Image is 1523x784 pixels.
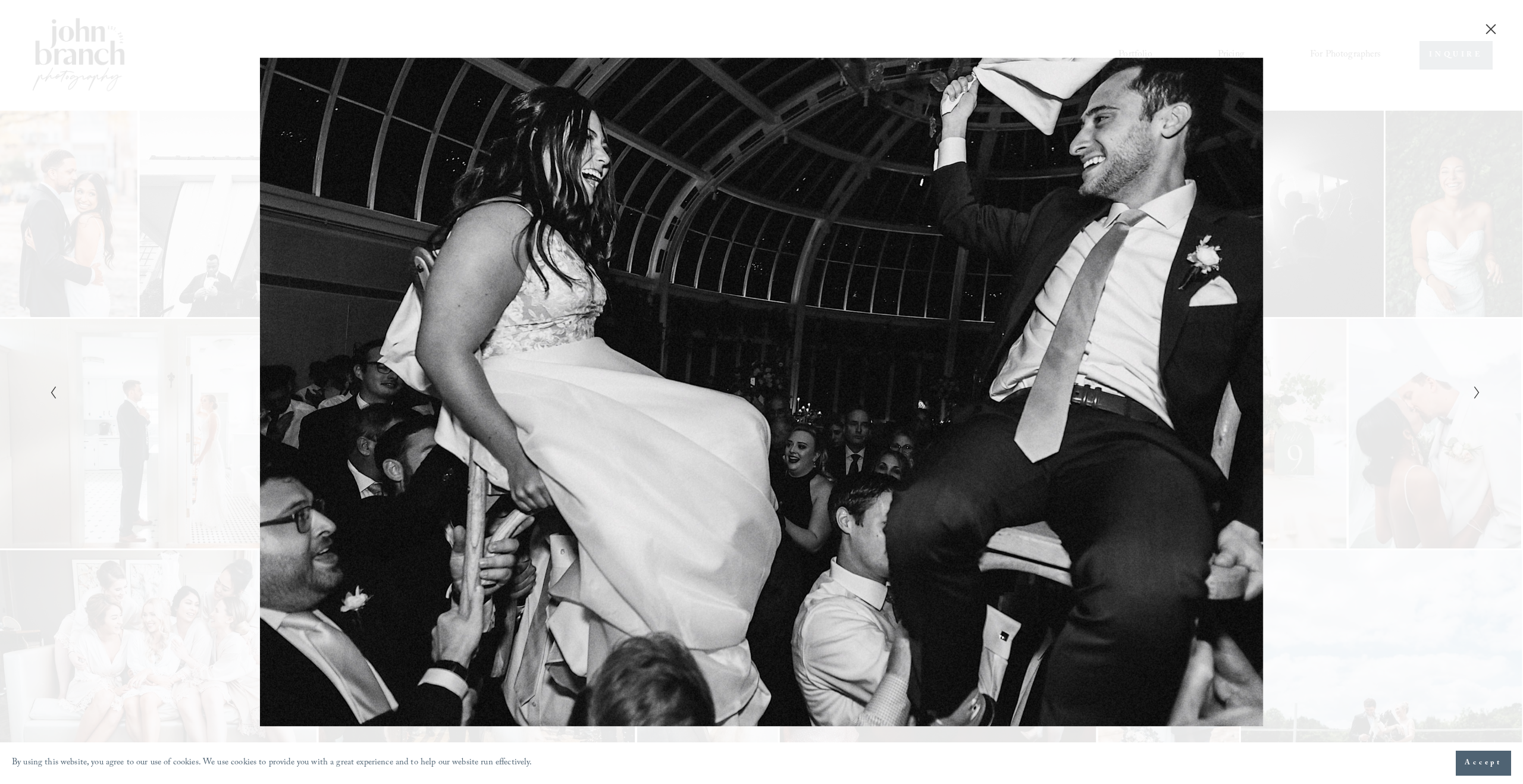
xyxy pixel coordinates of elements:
[46,385,54,399] button: Previous Slide
[1456,751,1511,776] button: Accept
[12,755,532,772] p: By using this website, you agree to our use of cookies. We use cookies to provide you with a grea...
[1469,385,1477,399] button: Next Slide
[1481,23,1500,36] button: Close
[1465,757,1502,769] span: Accept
